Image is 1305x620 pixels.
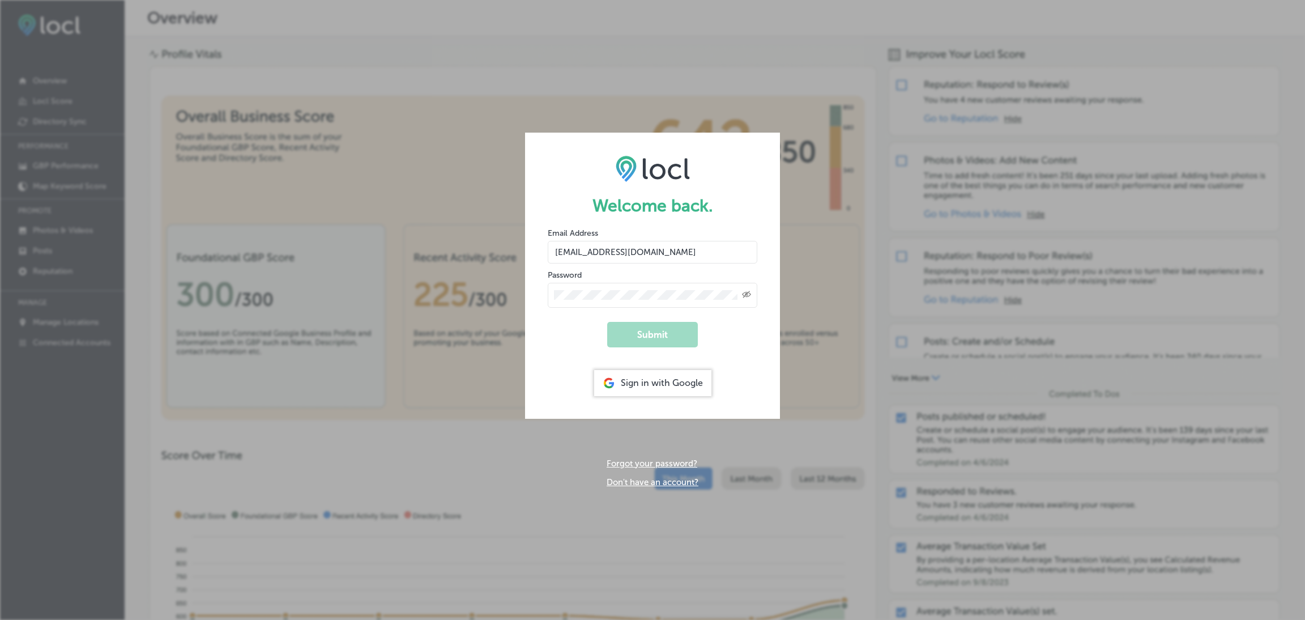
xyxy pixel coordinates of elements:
[742,290,751,300] span: Toggle password visibility
[548,196,757,216] h1: Welcome back.
[594,370,711,396] div: Sign in with Google
[548,228,598,238] label: Email Address
[548,270,582,280] label: Password
[607,322,698,347] button: Submit
[616,155,690,181] img: LOCL logo
[607,458,697,469] a: Forgot your password?
[607,477,698,487] a: Don't have an account?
